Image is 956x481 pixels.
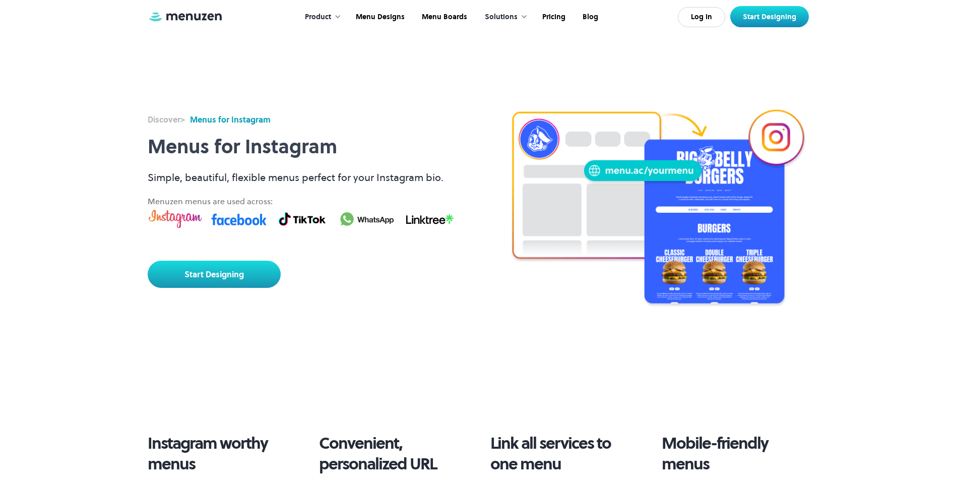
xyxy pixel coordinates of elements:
[475,2,533,33] div: Solutions
[148,113,185,126] div: >
[190,113,271,126] div: Menus for Instagram
[412,2,475,33] a: Menu Boards
[295,2,346,33] div: Product
[573,2,606,33] a: Blog
[148,136,458,158] h1: Menus for Instagram
[148,433,295,474] h3: Instagram worthy menus
[148,170,458,185] p: Simple, beautiful, flexible menus perfect for your Instagram bio.
[533,2,573,33] a: Pricing
[305,12,331,23] div: Product
[346,2,412,33] a: Menu Designs
[148,261,281,288] a: Start Designing
[148,114,180,125] strong: Discover
[490,433,638,474] h3: Link all services to one menu
[148,195,458,207] div: Menuzen menus are used across:
[678,7,725,27] a: Log In
[730,6,809,27] a: Start Designing
[319,433,466,474] h3: Convenient, personalized URL
[662,433,809,474] h3: Mobile-friendly menus
[485,12,518,23] div: Solutions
